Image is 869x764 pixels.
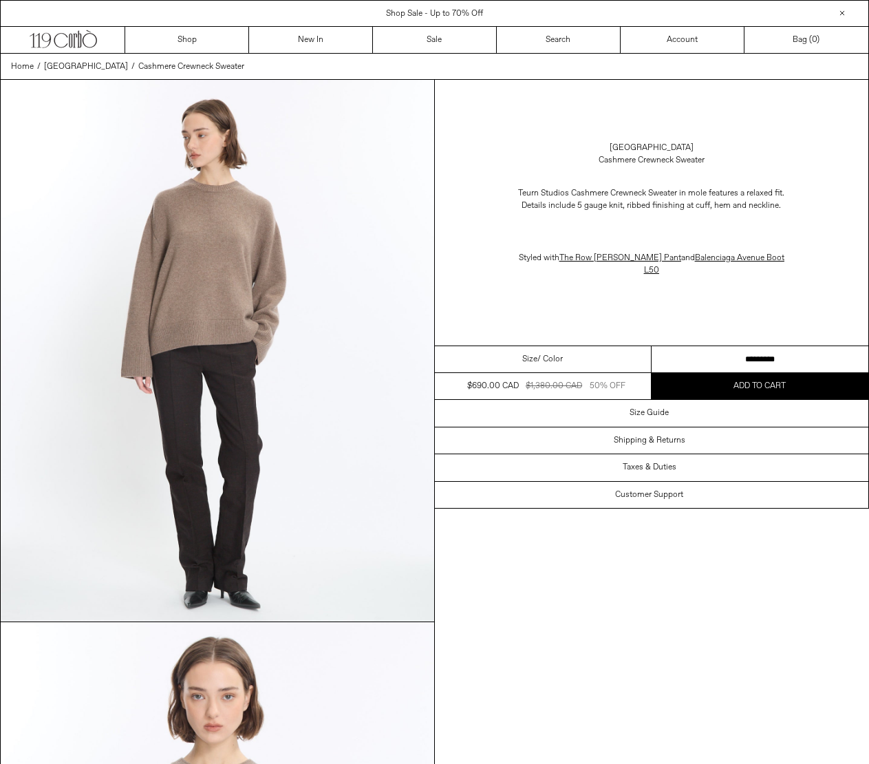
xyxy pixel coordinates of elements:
[386,8,483,19] a: Shop Sale - Up to 70% Off
[497,27,621,53] a: Search
[733,381,786,392] span: Add to cart
[559,253,681,264] a: The Row [PERSON_NAME] Pant
[44,61,128,73] a: [GEOGRAPHIC_DATA]
[526,380,582,392] div: $1,380.00 CAD
[537,353,563,365] span: / Color
[467,380,519,392] div: $690.00 CAD
[11,61,34,73] a: Home
[125,27,249,53] a: Shop
[812,34,819,46] span: )
[630,408,669,418] h3: Size Guide
[138,61,244,73] a: Cashmere Crewneck Sweater
[522,353,537,365] span: Size
[615,490,683,500] h3: Customer Support
[1,80,434,622] img: Corbo-2024-11-0121247copy_1800x1800.jpg
[37,61,41,73] span: /
[644,253,784,276] a: Balenciaga Avenue Boot L50
[590,380,625,392] div: 50% OFF
[44,61,128,72] span: [GEOGRAPHIC_DATA]
[621,27,744,53] a: Account
[623,463,676,472] h3: Taxes & Duties
[812,34,817,45] span: 0
[373,27,497,53] a: Sale
[614,436,685,445] h3: Shipping & Returns
[610,142,694,154] a: [GEOGRAPHIC_DATA]
[138,61,244,72] span: Cashmere Crewneck Sweater
[599,154,705,167] div: Cashmere Crewneck Sweater
[11,61,34,72] span: Home
[249,27,373,53] a: New In
[514,180,789,219] p: Teurn Studios Cashmere Crewneck Sweater in mole features a relaxed fit. Details include 5 gauge k...
[744,27,868,53] a: Bag ()
[519,253,784,276] span: Styled with and
[652,373,868,399] button: Add to cart
[131,61,135,73] span: /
